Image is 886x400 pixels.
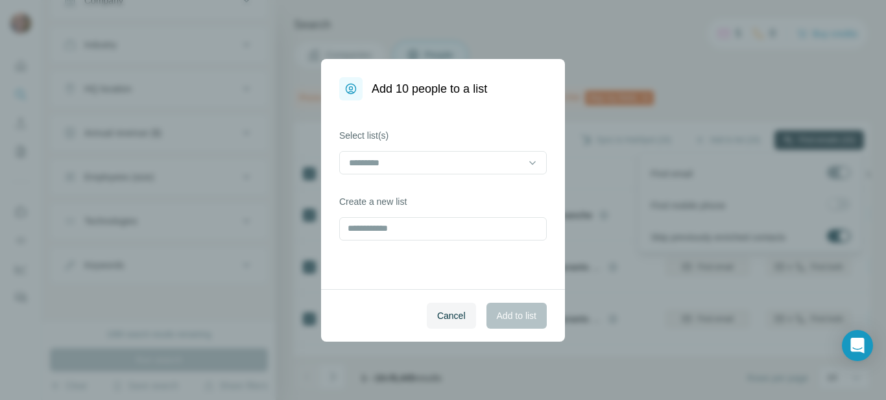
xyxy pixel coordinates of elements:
span: Cancel [437,309,466,322]
button: Cancel [427,303,476,329]
h1: Add 10 people to a list [372,80,487,98]
div: Open Intercom Messenger [842,330,873,361]
label: Create a new list [339,195,547,208]
label: Select list(s) [339,129,547,142]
